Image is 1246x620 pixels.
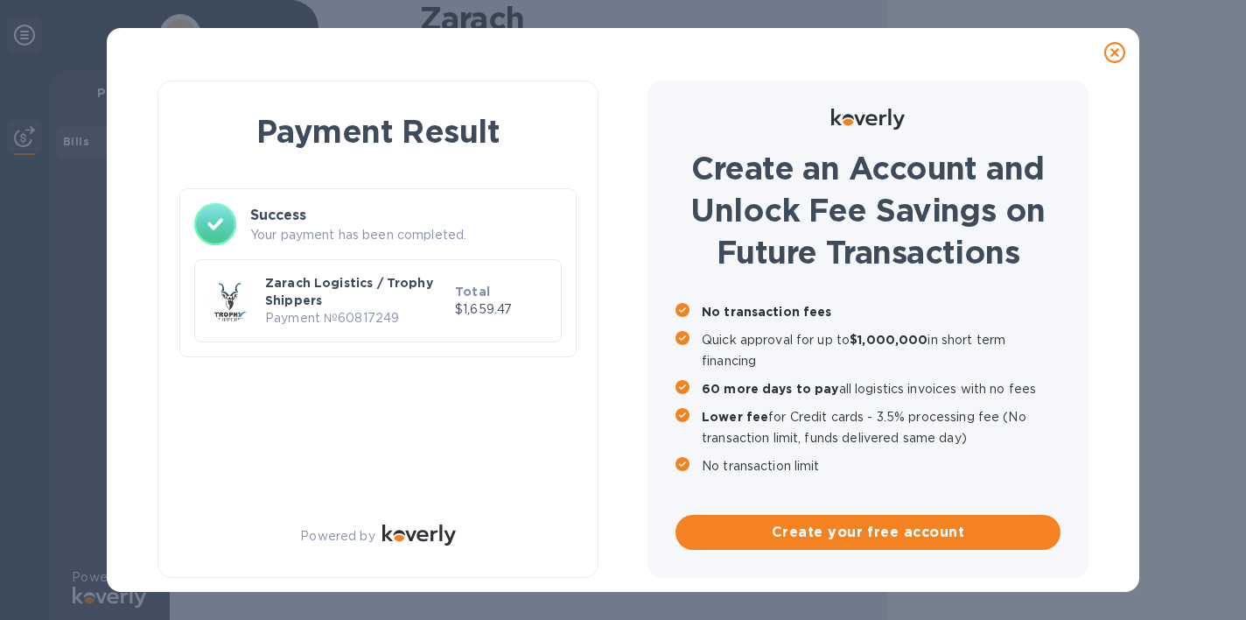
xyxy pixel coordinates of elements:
[250,226,562,244] p: Your payment has been completed.
[265,309,448,328] p: Payment № 60817249
[702,410,768,424] b: Lower fee
[250,205,562,226] h3: Success
[265,274,448,309] p: Zarach Logistics / Trophy Shippers
[455,300,547,319] p: $1,659.47
[300,527,374,546] p: Powered by
[702,406,1060,448] p: for Credit cards - 3.5% processing fee (No transaction limit, funds delivered same day)
[186,109,570,153] h1: Payment Result
[702,455,1060,476] p: No transaction limit
[702,382,839,396] b: 60 more days to pay
[689,522,1046,543] span: Create your free account
[455,285,490,299] b: Total
[675,147,1060,273] h1: Create an Account and Unlock Fee Savings on Future Transactions
[702,378,1060,399] p: all logistics invoices with no fees
[831,109,905,130] img: Logo
[675,515,1060,550] button: Create your free account
[850,333,927,347] b: $1,000,000
[702,329,1060,371] p: Quick approval for up to in short term financing
[382,525,456,546] img: Logo
[702,305,832,319] b: No transaction fees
